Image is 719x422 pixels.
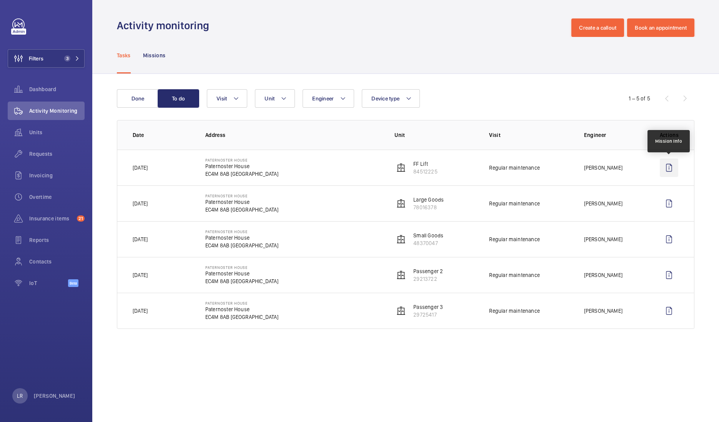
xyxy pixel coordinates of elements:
p: [DATE] [133,307,148,315]
div: 1 – 5 of 5 [629,95,650,102]
button: Done [117,89,158,108]
span: Insurance items [29,215,74,222]
p: [PERSON_NAME] [584,200,622,207]
span: Units [29,128,85,136]
span: Beta [68,279,78,287]
p: Paternoster House [205,162,279,170]
p: EC4M 8AB [GEOGRAPHIC_DATA] [205,206,279,214]
p: Paternoster House [205,270,279,277]
p: [PERSON_NAME] [584,271,622,279]
button: Filters3 [8,49,85,68]
button: Book an appointment [627,18,694,37]
p: Paternoster House [205,229,279,234]
span: Visit [216,95,227,102]
span: Dashboard [29,85,85,93]
p: Passenger 3 [413,303,443,311]
span: Filters [29,55,43,62]
button: To do [158,89,199,108]
p: Address [205,131,382,139]
span: Invoicing [29,172,85,179]
p: 78016378 [413,203,444,211]
img: elevator.svg [396,270,406,280]
span: Device type [371,95,399,102]
span: Overtime [29,193,85,201]
img: elevator.svg [396,235,406,244]
button: Unit [255,89,295,108]
p: 29213722 [413,275,443,283]
span: Unit [265,95,275,102]
p: [PERSON_NAME] [584,164,622,172]
p: Regular maintenance [489,307,539,315]
p: Paternoster House [205,305,279,313]
p: EC4M 8AB [GEOGRAPHIC_DATA] [205,313,279,321]
img: elevator.svg [396,163,406,172]
p: Large Goods [413,196,444,203]
button: Create a callout [571,18,624,37]
p: 29725417 [413,311,443,319]
p: LR [17,392,23,400]
p: Paternoster House [205,265,279,270]
p: EC4M 8AB [GEOGRAPHIC_DATA] [205,277,279,285]
p: Visit [489,131,571,139]
p: [DATE] [133,164,148,172]
p: Unit [394,131,477,139]
button: Engineer [303,89,354,108]
p: Paternoster House [205,301,279,305]
p: Tasks [117,52,131,59]
p: EC4M 8AB [GEOGRAPHIC_DATA] [205,170,279,178]
span: Engineer [312,95,334,102]
p: Paternoster House [205,158,279,162]
p: Passenger 2 [413,267,443,275]
p: Paternoster House [205,198,279,206]
p: Regular maintenance [489,164,539,172]
span: Requests [29,150,85,158]
p: [PERSON_NAME] [34,392,75,400]
p: Engineer [584,131,647,139]
img: elevator.svg [396,306,406,315]
p: 84512225 [413,168,437,175]
span: 21 [77,215,85,222]
p: [DATE] [133,235,148,243]
button: Device type [362,89,420,108]
p: Missions [143,52,166,59]
p: [PERSON_NAME] [584,235,622,243]
span: 3 [64,55,70,62]
p: [DATE] [133,200,148,207]
p: Paternoster House [205,234,279,242]
p: Paternoster House [205,193,279,198]
p: Regular maintenance [489,271,539,279]
p: Regular maintenance [489,200,539,207]
p: Small Goods [413,232,443,239]
span: Activity Monitoring [29,107,85,115]
p: [PERSON_NAME] [584,307,622,315]
p: Date [133,131,193,139]
img: elevator.svg [396,199,406,208]
button: Visit [207,89,247,108]
p: Regular maintenance [489,235,539,243]
h1: Activity monitoring [117,18,214,33]
span: Contacts [29,258,85,265]
p: FF Lift [413,160,437,168]
div: Mission Info [655,138,682,145]
p: 48370047 [413,239,443,247]
span: Reports [29,236,85,244]
p: EC4M 8AB [GEOGRAPHIC_DATA] [205,242,279,249]
span: IoT [29,279,68,287]
p: [DATE] [133,271,148,279]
